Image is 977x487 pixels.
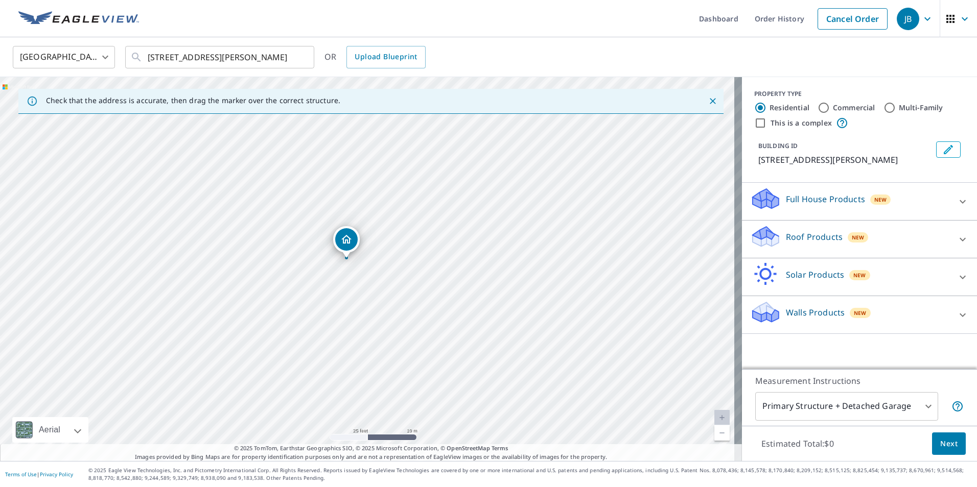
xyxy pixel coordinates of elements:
div: [GEOGRAPHIC_DATA] [13,43,115,71]
p: Walls Products [786,306,845,319]
p: Solar Products [786,269,844,281]
div: Full House ProductsNew [750,187,969,216]
label: Multi-Family [899,103,943,113]
label: Residential [770,103,809,113]
a: Upload Blueprint [346,46,425,68]
p: Roof Products [786,231,843,243]
span: New [852,233,865,241]
div: PROPERTY TYPE [754,89,965,99]
div: Primary Structure + Detached Garage [755,392,938,421]
span: © 2025 TomTom, Earthstar Geographics SIO, © 2025 Microsoft Corporation, © [234,444,508,453]
a: Current Level 20, Zoom In Disabled [714,410,730,425]
div: Aerial [36,417,63,443]
a: Terms of Use [5,471,37,478]
p: [STREET_ADDRESS][PERSON_NAME] [758,154,932,166]
a: Current Level 20, Zoom Out [714,425,730,441]
span: Upload Blueprint [355,51,417,63]
button: Edit building 1 [936,141,961,158]
label: Commercial [833,103,875,113]
p: Full House Products [786,193,865,205]
span: New [854,309,867,317]
button: Next [932,432,966,455]
label: This is a complex [771,118,832,128]
div: JB [897,8,919,30]
p: Check that the address is accurate, then drag the marker over the correct structure. [46,96,340,105]
input: Search by address or latitude-longitude [148,43,293,71]
div: Dropped pin, building 1, Residential property, 5774 N Moore Ave Portland, OR 97217 [333,226,360,258]
p: BUILDING ID [758,141,798,150]
span: Next [940,437,958,450]
div: Walls ProductsNew [750,300,969,329]
span: New [853,271,866,279]
a: Terms [492,444,508,452]
img: EV Logo [18,11,139,27]
a: Privacy Policy [40,471,73,478]
p: © 2025 Eagle View Technologies, Inc. and Pictometry International Corp. All Rights Reserved. Repo... [88,467,972,482]
button: Close [706,94,719,108]
div: Solar ProductsNew [750,262,969,291]
div: Aerial [12,417,88,443]
p: | [5,471,73,477]
span: Your report will include the primary structure and a detached garage if one exists. [951,400,964,412]
div: OR [324,46,426,68]
a: Cancel Order [818,8,888,30]
div: Roof ProductsNew [750,225,969,254]
p: Estimated Total: $0 [753,432,842,455]
a: OpenStreetMap [447,444,490,452]
span: New [874,196,887,204]
p: Measurement Instructions [755,375,964,387]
